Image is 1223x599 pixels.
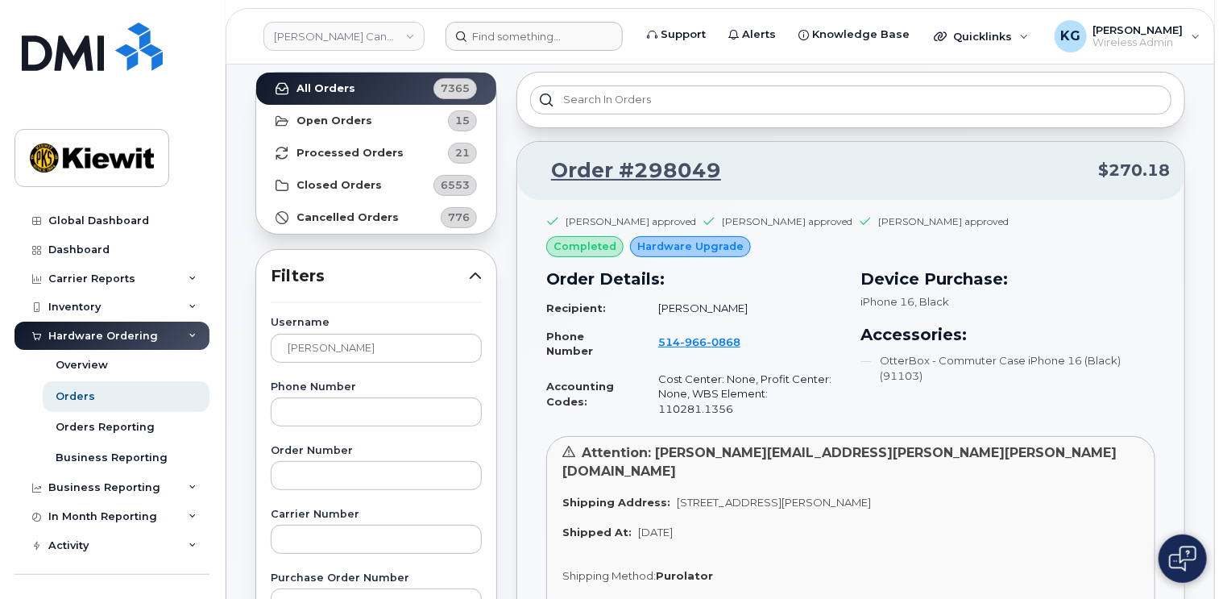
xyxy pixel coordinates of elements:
[455,113,470,128] span: 15
[914,295,949,308] span: , Black
[271,510,482,520] label: Carrier Number
[1169,546,1196,572] img: Open chat
[878,214,1009,228] div: [PERSON_NAME] approved
[562,569,656,582] span: Shipping Method:
[441,177,470,193] span: 6553
[296,82,355,95] strong: All Orders
[455,145,470,160] span: 21
[256,137,496,169] a: Processed Orders21
[256,105,496,137] a: Open Orders15
[562,526,632,539] strong: Shipped At:
[658,335,740,348] span: 514
[722,214,852,228] div: [PERSON_NAME] approved
[860,267,1155,291] h3: Device Purchase:
[296,114,372,127] strong: Open Orders
[1043,20,1212,52] div: Kevin Gregory
[448,210,470,225] span: 776
[532,156,721,185] a: Order #298049
[860,322,1155,347] h3: Accessories:
[546,267,841,291] h3: Order Details:
[256,73,496,105] a: All Orders7365
[553,239,616,254] span: completed
[296,211,399,224] strong: Cancelled Orders
[922,20,1040,52] div: Quicklinks
[271,573,482,584] label: Purchase Order Number
[530,85,1171,114] input: Search in orders
[562,496,670,509] strong: Shipping Address:
[271,446,482,456] label: Order Number
[680,335,707,348] span: 966
[661,27,706,43] span: Support
[546,302,606,314] strong: Recipient:
[271,264,469,288] span: Filters
[446,22,623,51] input: Find something...
[644,294,841,322] td: [PERSON_NAME]
[677,496,871,509] span: [STREET_ADDRESS][PERSON_NAME]
[636,19,717,51] a: Support
[860,353,1155,383] li: OtterBox - Commuter Case iPhone 16 (Black) (91103)
[263,22,425,51] a: Kiewit Canada Inc
[644,365,841,423] td: Cost Center: None, Profit Center: None, WBS Element: 110281.1356
[658,335,760,348] a: 5149660868
[296,179,382,192] strong: Closed Orders
[546,330,593,358] strong: Phone Number
[717,19,787,51] a: Alerts
[638,526,673,539] span: [DATE]
[1098,159,1170,182] span: $270.18
[256,202,496,234] a: Cancelled Orders776
[742,27,776,43] span: Alerts
[812,27,910,43] span: Knowledge Base
[566,214,696,228] div: [PERSON_NAME] approved
[562,445,1117,479] span: Attention: [PERSON_NAME][EMAIL_ADDRESS][PERSON_NAME][PERSON_NAME][DOMAIN_NAME]
[953,30,1012,43] span: Quicklinks
[860,295,914,308] span: iPhone 16
[296,147,404,160] strong: Processed Orders
[271,382,482,393] label: Phone Number
[787,19,921,51] a: Knowledge Base
[637,239,744,254] span: Hardware Upgrade
[707,335,740,348] span: 0868
[1093,23,1184,36] span: [PERSON_NAME]
[1060,27,1080,46] span: KG
[656,569,713,582] strong: Purolator
[1093,36,1184,49] span: Wireless Admin
[271,318,482,328] label: Username
[546,380,614,408] strong: Accounting Codes:
[256,169,496,202] a: Closed Orders6553
[441,81,470,96] span: 7365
